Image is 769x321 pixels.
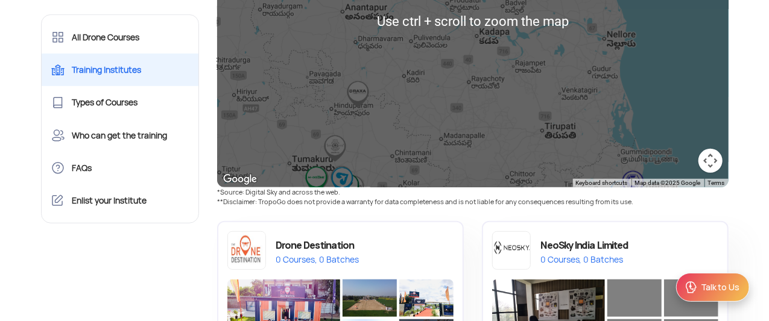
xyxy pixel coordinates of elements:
div: GARUDA AEROSPACE [619,170,647,198]
div: CLEARSKIES LEARNING & RESEARCH PRIVATE LIMITED [329,167,356,194]
img: Google [220,172,260,187]
img: ic_Support.svg [684,280,698,295]
a: Training Institutes [42,54,199,86]
div: Drone Destination [276,237,359,254]
button: Keyboard shortcuts [576,179,628,187]
div: MULTIPLEX DRONE PVT LTD [303,166,330,193]
div: Talk to Us [701,281,739,293]
a: Open this area in Google Maps (opens a new window) [220,172,260,187]
a: Who can get the training [42,119,199,152]
div: Indira Gandhi Rashriya Uran Akademi (IGRUA) [321,135,349,162]
a: FAQs [42,152,199,184]
div: NeoSky India Limited [540,237,629,254]
a: Enlist your Institute [42,184,199,217]
div: Raxa Security [344,81,372,108]
img: app-logo [492,231,531,270]
div: NeoSky India Limited [335,173,362,201]
img: basic_grey.png [664,279,718,317]
div: *Source: Digital Sky and across the web. **Disclaimer: TropoGo does not provide a warranty for da... [208,187,738,207]
img: basic_grey.png [607,279,662,317]
a: Types of Courses [42,86,199,119]
img: app-logo [227,231,266,270]
img: blr_dd.png [399,279,454,317]
a: Terms [708,179,725,186]
button: Map camera controls [698,149,723,173]
a: All Drone Courses [42,21,199,54]
div: 0 Courses, 0 Batches [540,254,629,265]
span: Map data ©2025 Google [635,179,701,186]
div: 0 Courses, 0 Batches [276,254,359,265]
img: WhatsApp%20Image%202022-11-24%20at%2018.01.44%20(8).jpeg [343,279,397,317]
